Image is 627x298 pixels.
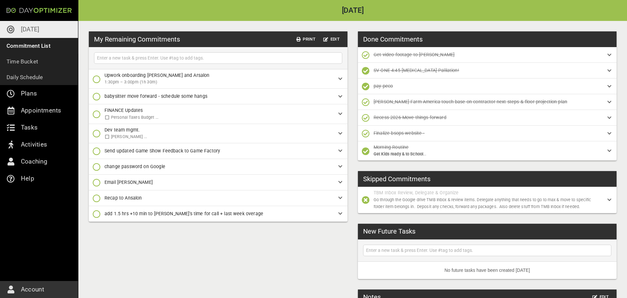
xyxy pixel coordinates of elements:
p: Tasks [21,122,38,133]
span: Dev team mgmt. [104,127,140,132]
h3: Done Commitments [363,34,423,44]
div: FINANCE Updates Personal Taxes Budget ... [89,104,347,124]
span: [PERSON_NAME] ... [111,134,147,139]
input: Enter a new task & press Enter. Use #tag to add tags. [365,246,610,254]
img: Day Optimizer [7,8,72,13]
span: [PERSON_NAME] Farm America touch base on contractor next steps & floor projection plan [374,99,567,104]
div: Email [PERSON_NAME] [89,175,347,190]
span: babysitter move forward - schedule some hangs [104,94,207,99]
div: babysitter move forward - schedule some hangs [89,89,347,104]
span: Send updated Game Show Feedback to Game Factory [104,148,220,153]
span: Get video footage to [PERSON_NAME] [374,52,455,57]
span: Get Kids ready & to School [374,151,423,156]
span: 1:30pm – 3:00pm (1h 30m) [104,79,333,86]
button: Edit [321,34,342,44]
div: Recap to Ansalon [89,190,347,206]
p: Time Bucket [7,57,38,66]
div: TBM Inbox Review, Delegate & OrganizeGo through the Google drive TMB Inbox & review items. Delega... [358,187,617,213]
span: Morning Routine [374,145,409,150]
span: Recap to Ansalon [104,195,142,201]
div: SV ONE 4:45 [MEDICAL_DATA] Palliation! [358,63,617,79]
p: Commitment List [7,41,51,50]
span: pay peco [374,83,393,89]
div: change password on Google [89,159,347,175]
span: Print [297,36,315,43]
h2: [DATE] [78,7,627,14]
div: [PERSON_NAME] Farm America touch base on contractor next steps & floor projection plan [358,94,617,110]
div: Get video footage to [PERSON_NAME] [358,47,617,63]
span: change password on Google [104,164,165,169]
div: add 1.5 hrs +10 min to [PERSON_NAME]'s time for call + last week overage [89,206,347,222]
input: Enter a new task & press Enter. Use #tag to add tags. [96,54,341,62]
span: Go through the Google drive TMB Inbox & review items. Delegate anything that needs to go to max &... [374,197,591,209]
div: pay peco [358,79,617,94]
span: Recess 2026 Move things forward [374,115,446,120]
div: Upwork onboarding [PERSON_NAME] and Arsalon1:30pm – 3:00pm (1h 30m) [89,69,347,89]
span: add 1.5 hrs +10 min to [PERSON_NAME]'s time for call + last week overage [104,211,263,216]
div: Recess 2026 Move things forward [358,110,617,126]
div: Morning RoutineGet Kids ready & to School... [358,141,617,161]
span: TBM Inbox Review, Delegate & Organize [374,190,459,195]
p: Coaching [21,156,48,167]
h3: New Future Tasks [363,226,415,236]
p: Plans [21,88,37,99]
p: Appointments [21,105,61,116]
span: Email [PERSON_NAME] [104,180,153,185]
div: Send updated Game Show Feedback to Game Factory [89,143,347,159]
li: No future tasks have been created [DATE] [358,262,617,279]
span: SV ONE 4:45 [MEDICAL_DATA] Palliation! [374,68,459,73]
h3: My Remaining Commitments [94,34,180,44]
h3: Skipped Commitments [363,174,430,184]
span: Upwork onboarding [PERSON_NAME] and Arsalon [104,73,210,78]
p: [DATE] [21,24,39,35]
span: ... [423,151,426,156]
span: Finalize bsops website - [374,131,425,136]
span: Personal Taxes Budget ... [111,115,158,120]
p: Daily Schedule [7,73,43,82]
p: Activities [21,139,47,150]
span: FINANCE Updates [104,108,143,113]
div: Finalize bsops website - [358,126,617,141]
p: Help [21,173,34,184]
button: Print [294,34,318,44]
div: Dev team mgmt. [PERSON_NAME] ... [89,124,347,143]
p: Account [21,284,44,295]
span: Edit [323,36,340,43]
